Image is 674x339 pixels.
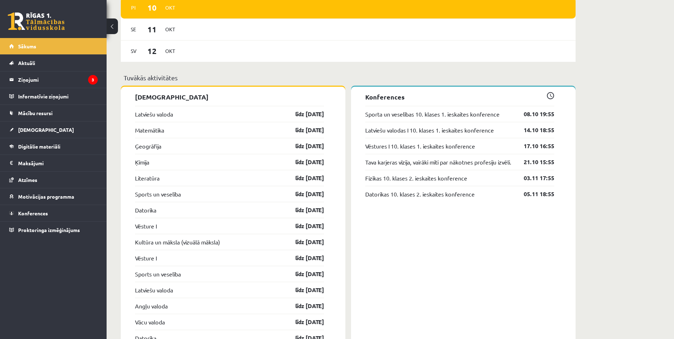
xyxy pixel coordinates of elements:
span: Okt [163,45,178,56]
a: 21.10 15:55 [513,158,554,166]
span: Proktoringa izmēģinājums [18,227,80,233]
a: līdz [DATE] [283,142,324,150]
span: Pi [126,2,141,13]
a: līdz [DATE] [283,222,324,230]
a: Sports un veselība [135,190,181,198]
a: Konferences [9,205,98,221]
span: Digitālie materiāli [18,143,60,150]
a: Latviešu valoda [135,286,173,294]
span: Aktuāli [18,60,35,66]
a: Ģeogrāfija [135,142,161,150]
a: Mācību resursi [9,105,98,121]
span: Okt [163,2,178,13]
a: 03.11 17:55 [513,174,554,182]
a: līdz [DATE] [283,302,324,310]
span: Motivācijas programma [18,193,74,200]
a: Tava karjeras vīzija, vairāki mīti par nākotnes profesiju izvēli. [365,158,511,166]
span: Konferences [18,210,48,216]
a: Literatūra [135,174,160,182]
a: līdz [DATE] [283,190,324,198]
a: Informatīvie ziņojumi [9,88,98,104]
a: Vācu valoda [135,318,165,326]
a: Vēsture I [135,254,157,262]
span: Atzīmes [18,177,37,183]
a: Ķīmija [135,158,149,166]
a: Angļu valoda [135,302,168,310]
a: Rīgas 1. Tālmācības vidusskola [8,12,65,30]
a: Datorika [135,206,156,214]
legend: Informatīvie ziņojumi [18,88,98,104]
a: līdz [DATE] [283,110,324,118]
legend: Maksājumi [18,155,98,171]
a: Fizikas 10. klases 2. ieskaites konference [365,174,467,182]
a: Sports un veselība [135,270,181,278]
p: [DEMOGRAPHIC_DATA] [135,92,324,102]
p: Tuvākās aktivitātes [124,73,573,82]
a: Ziņojumi3 [9,71,98,88]
a: Aktuāli [9,55,98,71]
span: Se [126,24,141,35]
legend: Ziņojumi [18,71,98,88]
span: [DEMOGRAPHIC_DATA] [18,127,74,133]
a: 14.10 18:55 [513,126,554,134]
a: Datorikas 10. klases 2. ieskaites konference [365,190,475,198]
span: Sv [126,45,141,56]
a: Atzīmes [9,172,98,188]
a: līdz [DATE] [283,286,324,294]
a: līdz [DATE] [283,238,324,246]
a: līdz [DATE] [283,174,324,182]
a: Latviešu valoda [135,110,173,118]
span: 12 [141,45,163,57]
span: 11 [141,23,163,35]
a: 08.10 19:55 [513,110,554,118]
a: Motivācijas programma [9,188,98,205]
a: līdz [DATE] [283,270,324,278]
i: 3 [88,75,98,85]
a: Vēstures I 10. klases 1. ieskaites konference [365,142,475,150]
a: Sākums [9,38,98,54]
span: 10 [141,2,163,14]
span: Mācību resursi [18,110,53,116]
a: Sporta un veselības 10. klases 1. ieskaites konference [365,110,500,118]
a: līdz [DATE] [283,254,324,262]
a: Latviešu valodas I 10. klases 1. ieskaites konference [365,126,494,134]
a: Proktoringa izmēģinājums [9,222,98,238]
a: 17.10 16:55 [513,142,554,150]
span: Sākums [18,43,36,49]
a: Vēsture I [135,222,157,230]
a: līdz [DATE] [283,318,324,326]
a: Matemātika [135,126,164,134]
p: Konferences [365,92,554,102]
a: Digitālie materiāli [9,138,98,155]
a: līdz [DATE] [283,206,324,214]
a: līdz [DATE] [283,158,324,166]
span: Okt [163,24,178,35]
a: 05.11 18:55 [513,190,554,198]
a: [DEMOGRAPHIC_DATA] [9,122,98,138]
a: līdz [DATE] [283,126,324,134]
a: Kultūra un māksla (vizuālā māksla) [135,238,220,246]
a: Maksājumi [9,155,98,171]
